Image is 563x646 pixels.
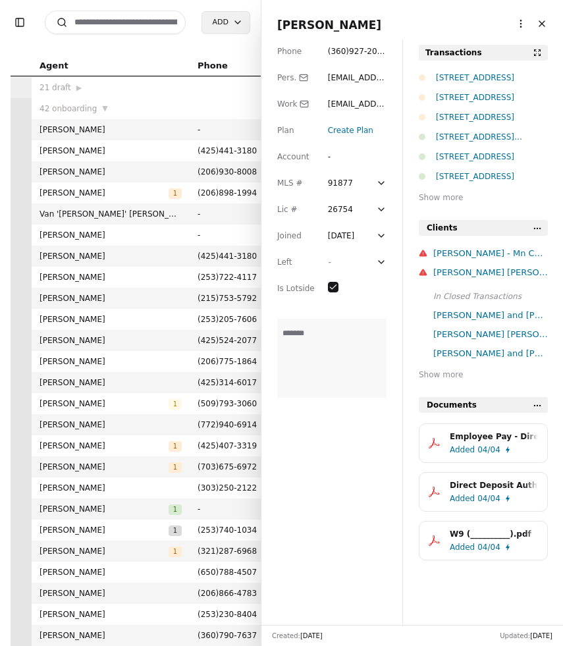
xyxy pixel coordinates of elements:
[169,525,182,536] span: 1
[40,376,182,389] span: [PERSON_NAME]
[328,47,385,69] span: ( 360 ) 927 - 2026
[198,229,266,242] span: -
[450,430,538,443] div: Employee Pay - Direct Deposit Authorization.pdf
[102,103,107,115] span: ▼
[169,524,182,537] button: 1
[427,398,477,412] span: Documents
[40,102,97,115] span: 42 onboarding
[198,547,257,556] span: ( 321 ) 287 - 6968
[427,221,458,234] span: Clients
[433,308,548,322] div: [PERSON_NAME] and [PERSON_NAME]
[477,541,500,554] span: 04/04
[436,130,548,144] div: [STREET_ADDRESS][PERSON_NAME][PERSON_NAME]
[201,11,250,34] button: Add
[277,71,315,84] div: Pers.
[277,256,315,269] div: Left
[198,525,257,535] span: ( 253 ) 740 - 1034
[40,587,182,600] span: [PERSON_NAME]
[277,97,315,111] div: Work
[198,336,257,345] span: ( 425 ) 524 - 2077
[198,59,228,73] span: Phone
[40,144,182,157] span: [PERSON_NAME]
[198,483,257,493] span: ( 303 ) 250 - 2122
[169,188,182,199] span: 1
[477,492,500,505] span: 04/04
[433,346,548,360] div: [PERSON_NAME] and [PERSON_NAME]
[477,443,500,456] span: 04/04
[436,170,548,183] div: [STREET_ADDRESS]
[40,608,182,621] span: [PERSON_NAME]
[198,357,257,366] span: ( 206 ) 775 - 1864
[277,203,315,216] div: Lic #
[198,441,257,450] span: ( 425 ) 407 - 3319
[328,203,373,216] div: 26754
[198,146,257,155] span: ( 425 ) 441 - 3180
[169,547,182,557] span: 1
[277,229,315,242] div: Joined
[198,610,257,619] span: ( 253 ) 230 - 8404
[40,292,182,305] span: [PERSON_NAME]
[436,150,548,163] div: [STREET_ADDRESS]
[328,99,386,135] span: [EMAIL_ADDRESS][DOMAIN_NAME]
[425,46,482,59] div: Transactions
[169,545,182,558] button: 1
[277,45,315,58] div: Phone
[169,441,182,452] span: 1
[300,632,323,639] span: [DATE]
[198,273,257,282] span: ( 253 ) 722 - 4117
[328,229,355,242] div: [DATE]
[419,472,548,512] button: Direct Deposit Authorization (__________).pdfAdded04/04
[433,327,548,341] div: [PERSON_NAME] [PERSON_NAME] And [PERSON_NAME]
[328,176,373,190] div: 91877
[198,502,266,516] span: -
[277,16,547,34] span: [PERSON_NAME]
[40,502,169,516] span: [PERSON_NAME]
[198,631,257,640] span: ( 360 ) 790 - 7637
[450,443,475,456] span: Added
[169,399,182,410] span: 1
[198,399,257,408] span: ( 509 ) 793 - 3060
[40,59,68,73] span: Agent
[419,368,548,381] div: Show more
[40,313,182,326] span: [PERSON_NAME]
[169,462,182,473] span: 1
[40,524,169,537] span: [PERSON_NAME]
[272,631,323,641] div: Created:
[277,150,315,163] div: Account
[328,126,373,135] span: Create Plan
[198,420,257,429] span: ( 772 ) 940 - 6914
[436,91,548,104] div: [STREET_ADDRESS]
[169,186,182,200] button: 1
[40,460,169,473] span: [PERSON_NAME]
[198,315,257,324] span: ( 253 ) 205 - 7606
[198,167,257,176] span: ( 206 ) 930 - 8008
[277,282,315,295] div: Is Lotside
[40,545,169,558] span: [PERSON_NAME]
[40,566,182,579] span: [PERSON_NAME]
[169,504,182,515] span: 1
[328,73,386,109] span: [EMAIL_ADDRESS][DOMAIN_NAME]
[277,176,315,190] div: MLS #
[40,271,182,284] span: [PERSON_NAME]
[40,355,182,368] span: [PERSON_NAME]
[76,82,82,94] span: ▶
[40,207,182,221] span: Van '[PERSON_NAME]' [PERSON_NAME]
[169,502,182,516] button: 1
[530,632,552,639] span: [DATE]
[198,207,266,221] span: -
[169,439,182,452] button: 1
[433,246,548,260] div: [PERSON_NAME] - Mn Custom Homes LLC
[450,541,475,554] span: Added
[436,111,548,124] div: [STREET_ADDRESS]
[198,589,257,598] span: ( 206 ) 866 - 4783
[433,265,548,279] div: [PERSON_NAME] [PERSON_NAME]
[419,284,548,303] div: In Closed Transactions
[40,186,169,200] span: [PERSON_NAME]
[198,252,257,261] span: ( 425 ) 441 - 3180
[40,629,182,642] span: [PERSON_NAME]
[450,492,475,505] span: Added
[198,294,257,303] span: ( 215 ) 753 - 5792
[169,460,182,473] button: 1
[419,191,548,204] div: Show more
[328,150,387,163] div: -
